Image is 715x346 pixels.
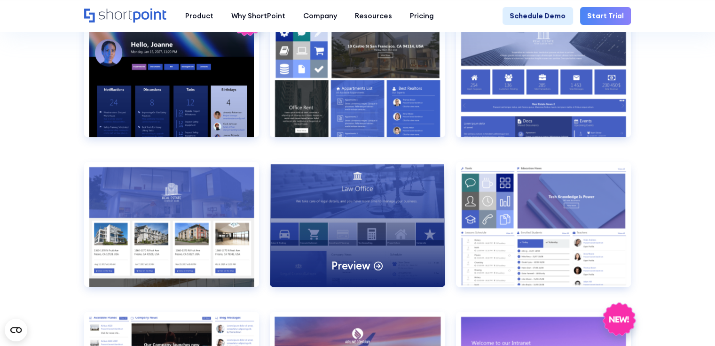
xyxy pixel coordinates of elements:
div: Product [185,11,213,22]
a: Resources [346,7,401,25]
div: Resources [355,11,392,22]
p: Preview [331,259,370,273]
a: Documents 3 [84,162,259,301]
a: Schedule Demo [503,7,573,25]
button: Open CMP widget [5,319,27,341]
div: Pricing [410,11,434,22]
a: Product [176,7,222,25]
a: Employees Directory 2 [456,162,631,301]
a: Documents 1 [270,12,445,151]
a: Pricing [401,7,443,25]
a: Start Trial [580,7,631,25]
a: Employees Directory 1Preview [270,162,445,301]
div: Why ShortPoint [231,11,285,22]
iframe: Chat Widget [546,237,715,346]
a: Communication [84,12,259,151]
div: Company [303,11,337,22]
a: Documents 2 [456,12,631,151]
a: Home [84,8,167,24]
a: Why ShortPoint [222,7,294,25]
a: Company [294,7,346,25]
